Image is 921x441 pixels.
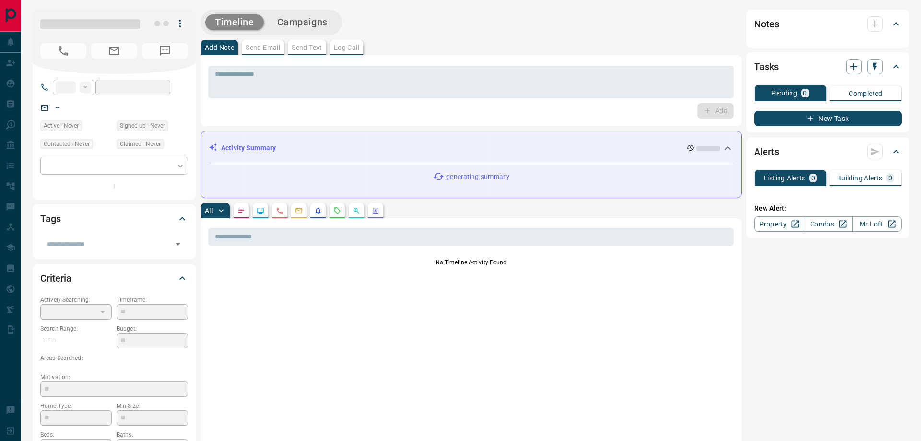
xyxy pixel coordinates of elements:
[353,207,360,215] svg: Opportunities
[117,324,188,333] p: Budget:
[208,258,734,267] p: No Timeline Activity Found
[803,216,852,232] a: Condos
[40,296,112,304] p: Actively Searching:
[314,207,322,215] svg: Listing Alerts
[117,402,188,410] p: Min Size:
[221,143,276,153] p: Activity Summary
[295,207,303,215] svg: Emails
[40,267,188,290] div: Criteria
[372,207,379,215] svg: Agent Actions
[754,12,902,36] div: Notes
[40,333,112,349] p: -- - --
[333,207,341,215] svg: Requests
[754,16,779,32] h2: Notes
[44,121,79,131] span: Active - Never
[754,55,902,78] div: Tasks
[754,216,803,232] a: Property
[754,140,902,163] div: Alerts
[209,139,733,157] div: Activity Summary
[117,430,188,439] p: Baths:
[205,207,213,214] p: All
[754,111,902,126] button: New Task
[120,139,161,149] span: Claimed - Never
[117,296,188,304] p: Timeframe:
[888,175,892,181] p: 0
[276,207,283,215] svg: Calls
[811,175,815,181] p: 0
[837,175,883,181] p: Building Alerts
[237,207,245,215] svg: Notes
[257,207,264,215] svg: Lead Browsing Activity
[446,172,509,182] p: generating summary
[849,90,883,97] p: Completed
[40,354,188,362] p: Areas Searched:
[754,144,779,159] h2: Alerts
[764,175,805,181] p: Listing Alerts
[56,104,59,111] a: --
[142,43,188,59] span: No Number
[268,14,337,30] button: Campaigns
[852,216,902,232] a: Mr.Loft
[40,43,86,59] span: No Number
[40,430,112,439] p: Beds:
[205,14,264,30] button: Timeline
[803,90,807,96] p: 0
[40,373,188,381] p: Motivation:
[44,139,90,149] span: Contacted - Never
[91,43,137,59] span: No Email
[171,238,185,251] button: Open
[40,402,112,410] p: Home Type:
[754,203,902,214] p: New Alert:
[771,90,797,96] p: Pending
[205,44,234,51] p: Add Note
[754,59,779,74] h2: Tasks
[40,207,188,230] div: Tags
[40,211,60,226] h2: Tags
[40,271,71,286] h2: Criteria
[40,324,112,333] p: Search Range:
[120,121,165,131] span: Signed up - Never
